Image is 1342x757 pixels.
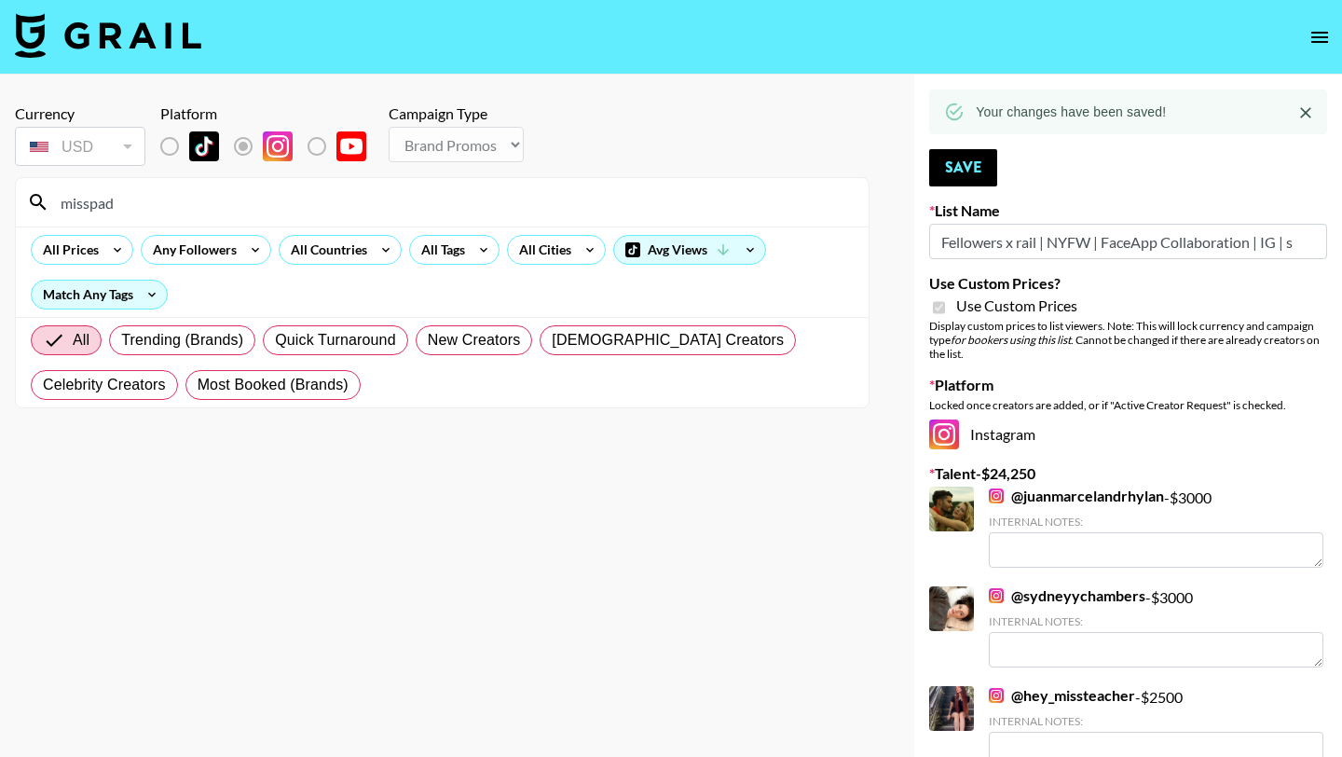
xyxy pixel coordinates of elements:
img: Instagram [989,489,1004,503]
span: [DEMOGRAPHIC_DATA] Creators [552,329,784,351]
div: Your changes have been saved! [976,95,1166,129]
a: @hey_missteacher [989,686,1135,705]
img: YouTube [336,131,366,161]
span: Most Booked (Brands) [198,374,349,396]
div: Match Any Tags [32,281,167,309]
img: Instagram [929,420,959,449]
div: - $ 3000 [989,487,1323,568]
span: New Creators [428,329,521,351]
span: Celebrity Creators [43,374,166,396]
label: List Name [929,201,1327,220]
span: Quick Turnaround [275,329,396,351]
div: All Countries [280,236,371,264]
div: All Tags [410,236,469,264]
div: Internal Notes: [989,515,1323,529]
div: All Prices [32,236,103,264]
input: Search by User Name [49,187,857,217]
div: All Cities [508,236,575,264]
div: Internal Notes: [989,714,1323,728]
div: Display custom prices to list viewers. Note: This will lock currency and campaign type . Cannot b... [929,319,1327,361]
span: Trending (Brands) [121,329,243,351]
label: Talent - $ 24,250 [929,464,1327,483]
img: Instagram [989,588,1004,603]
label: Use Custom Prices? [929,274,1327,293]
div: Currency [15,104,145,123]
div: Internal Notes: [989,614,1323,628]
img: Instagram [263,131,293,161]
a: @sydneyychambers [989,586,1145,605]
div: Platform [160,104,381,123]
div: USD [19,131,142,163]
span: All [73,329,89,351]
em: for bookers using this list [951,333,1071,347]
button: Save [929,149,997,186]
button: open drawer [1301,19,1338,56]
span: Use Custom Prices [956,296,1077,315]
div: Currency is locked to USD [15,123,145,170]
div: Any Followers [142,236,240,264]
a: @juanmarcelandrhylan [989,487,1164,505]
div: Avg Views [614,236,765,264]
div: Campaign Type [389,104,524,123]
label: Platform [929,376,1327,394]
div: List locked to Instagram. [160,127,381,166]
img: Grail Talent [15,13,201,58]
button: Close [1292,99,1320,127]
div: Instagram [929,420,1327,449]
div: - $ 3000 [989,586,1323,668]
img: Instagram [989,688,1004,703]
img: TikTok [189,131,219,161]
div: Locked once creators are added, or if "Active Creator Request" is checked. [929,398,1327,412]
